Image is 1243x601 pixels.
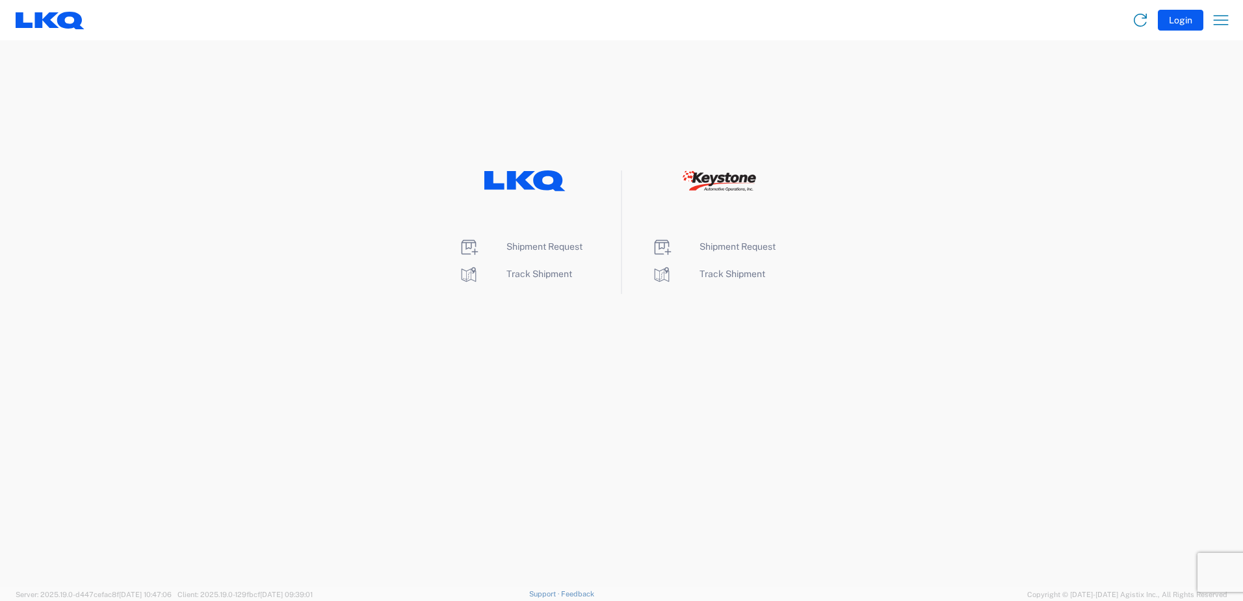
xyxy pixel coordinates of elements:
a: Shipment Request [651,241,776,252]
a: Shipment Request [458,241,582,252]
a: Track Shipment [458,269,572,279]
span: Shipment Request [700,241,776,252]
span: [DATE] 10:47:06 [119,591,172,598]
span: Copyright © [DATE]-[DATE] Agistix Inc., All Rights Reserved [1027,589,1227,600]
span: Shipment Request [506,241,582,252]
a: Feedback [561,590,594,598]
a: Support [529,590,562,598]
span: Track Shipment [506,269,572,279]
span: [DATE] 09:39:01 [260,591,313,598]
button: Login [1158,10,1203,31]
span: Track Shipment [700,269,765,279]
span: Client: 2025.19.0-129fbcf [177,591,313,598]
a: Track Shipment [651,269,765,279]
span: Server: 2025.19.0-d447cefac8f [16,591,172,598]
